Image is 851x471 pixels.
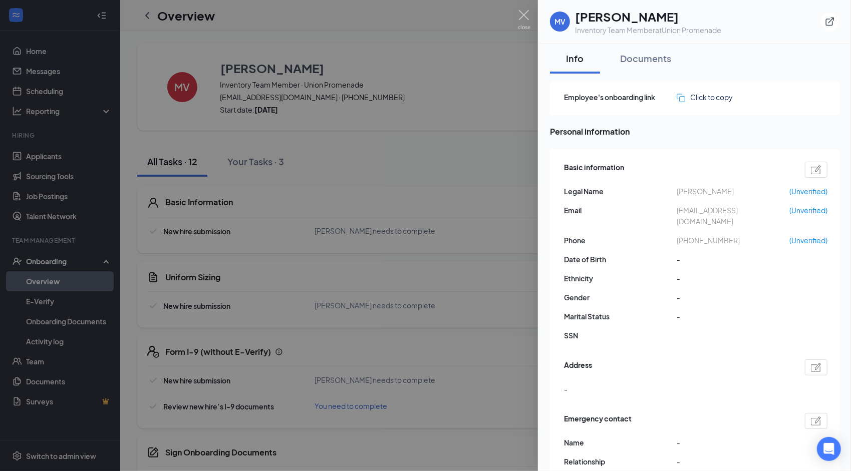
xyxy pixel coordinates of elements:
[789,205,827,216] span: (Unverified)
[564,205,677,216] span: Email
[564,456,677,467] span: Relationship
[560,52,590,65] div: Info
[677,205,789,227] span: [EMAIL_ADDRESS][DOMAIN_NAME]
[677,292,789,303] span: -
[564,437,677,448] span: Name
[575,25,721,35] div: Inventory Team Member at Union Promenade
[677,94,685,102] img: click-to-copy.71757273a98fde459dfc.svg
[825,17,835,27] svg: ExternalLink
[564,254,677,265] span: Date of Birth
[550,125,840,138] span: Personal information
[564,273,677,284] span: Ethnicity
[564,162,624,178] span: Basic information
[677,311,789,322] span: -
[620,52,671,65] div: Documents
[789,235,827,246] span: (Unverified)
[564,359,592,375] span: Address
[677,273,789,284] span: -
[564,235,677,246] span: Phone
[677,456,789,467] span: -
[564,186,677,197] span: Legal Name
[564,330,677,341] span: SSN
[564,311,677,322] span: Marital Status
[564,383,568,394] span: -
[817,437,841,461] div: Open Intercom Messenger
[554,17,565,27] div: MV
[564,413,632,429] span: Emergency contact
[677,92,733,103] button: Click to copy
[575,8,721,25] h1: [PERSON_NAME]
[677,235,789,246] span: [PHONE_NUMBER]
[564,292,677,303] span: Gender
[564,92,677,103] span: Employee's onboarding link
[677,254,789,265] span: -
[789,186,827,197] span: (Unverified)
[821,13,839,31] button: ExternalLink
[677,186,789,197] span: [PERSON_NAME]
[677,437,789,448] span: -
